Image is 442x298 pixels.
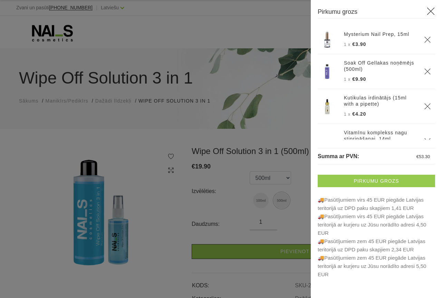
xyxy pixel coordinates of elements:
[318,153,359,159] span: Summa ar PVN:
[352,111,366,117] span: €4.20
[352,41,366,47] span: €3.90
[344,42,350,47] span: 1 x
[424,36,431,43] a: Delete
[352,76,366,82] span: €9.90
[424,103,431,110] a: Delete
[344,31,409,37] a: Mysterium Nail Prep, 15ml
[344,112,350,117] span: 1 x
[344,60,416,72] a: Soak Off Gellakas noņēmējs (500ml)
[419,154,430,159] span: 53.30
[318,175,435,187] a: Pirkumu grozs
[344,77,350,82] span: 1 x
[318,196,435,279] p: 🚚Pasūtījumiem virs 45 EUR piegāde Latvijas teritorijā uz DPD paku skapjiem 1,41 EUR 🚚Pasūtī...
[416,154,419,159] span: €
[318,7,435,19] h3: Pirkumu grozs
[424,138,431,145] a: Delete
[344,129,416,142] a: Vitamīnu komplekss nagu stiprināšanai, 14ml
[344,95,416,107] a: Kutikulas irdinātājs (15ml with a pipette)
[424,68,431,75] a: Delete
